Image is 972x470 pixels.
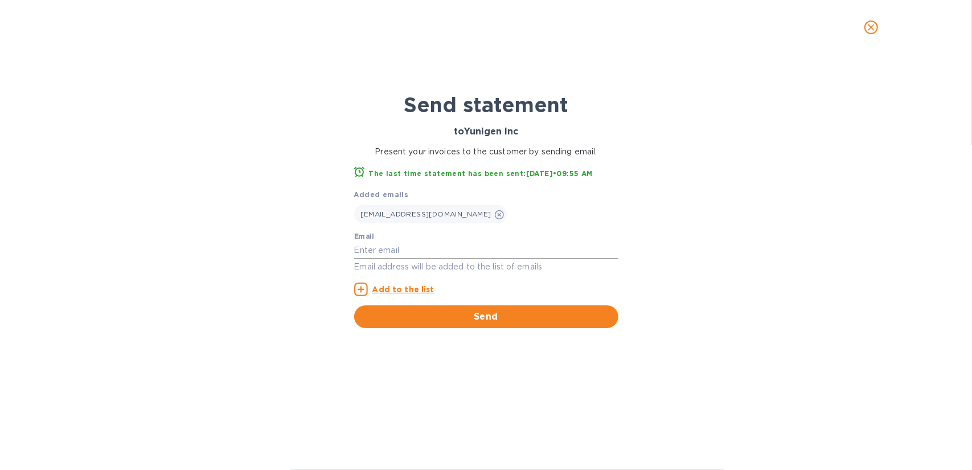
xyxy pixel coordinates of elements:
b: Send statement [404,92,568,117]
b: The last time statement has been sent: [DATE] • 09:55 AM [369,169,593,178]
label: Email [354,234,374,240]
div: [EMAIL_ADDRESS][DOMAIN_NAME] [354,205,507,223]
span: Send [363,310,609,324]
button: Send [354,305,618,328]
p: Email address will be added to the list of emails [354,260,618,273]
b: Added emails [354,190,409,199]
p: Present your invoices to the customer by sending email. [354,146,618,158]
button: close [858,14,885,41]
h3: to Yunigen Inc [354,126,618,137]
u: Add to the list [372,285,434,294]
input: Enter email [354,242,618,259]
span: [EMAIL_ADDRESS][DOMAIN_NAME] [361,210,491,218]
